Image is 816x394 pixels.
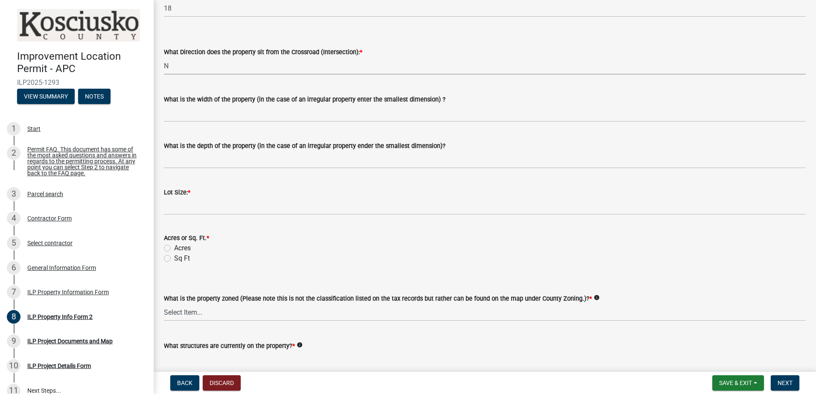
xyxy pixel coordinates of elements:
[7,187,20,201] div: 3
[17,78,137,87] span: ILP2025-1293
[7,334,20,348] div: 9
[164,235,209,241] label: Acres or Sq. Ft.
[164,97,446,103] label: What is the width of the property (in the case of an irregular property enter the smallest dimens...
[712,375,764,391] button: Save & Exit
[164,190,190,196] label: Lot Size:
[7,211,20,225] div: 4
[164,296,592,302] label: What is the property zoned (Please note this is not the classification listed on the tax records ...
[27,363,91,369] div: ILP Project Details Form
[594,295,600,301] i: info
[17,50,147,75] h4: Improvement Location Permit - APC
[17,89,75,104] button: View Summary
[203,375,241,391] button: Discard
[27,314,93,320] div: ILP Property Info Form 2
[164,343,295,349] label: What structures are currently on the property?
[7,122,20,136] div: 1
[771,375,799,391] button: Next
[164,143,446,149] label: What is the depth of the property (in the case of an irregular property ender the smallest dimens...
[78,89,111,104] button: Notes
[7,146,20,160] div: 2
[7,261,20,275] div: 6
[719,380,752,386] span: Save & Exit
[27,240,73,246] div: Select contractor
[27,126,41,132] div: Start
[7,236,20,250] div: 5
[174,253,190,264] label: Sq Ft
[27,338,113,344] div: ILP Project Documents and Map
[78,93,111,100] wm-modal-confirm: Notes
[297,342,303,348] i: info
[778,380,793,386] span: Next
[27,146,140,176] div: Permit FAQ. This document has some of the most asked questions and answers in regards to the perm...
[164,49,362,55] label: What Direction does the property sit from the Crossroad (Intersection):
[27,265,96,271] div: General Information Form
[27,215,72,221] div: Contractor Form
[174,243,191,253] label: Acres
[17,9,140,41] img: Kosciusko County, Indiana
[177,380,192,386] span: Back
[7,285,20,299] div: 7
[7,310,20,324] div: 8
[170,375,199,391] button: Back
[27,191,63,197] div: Parcel search
[27,289,109,295] div: ILP Property Information Form
[17,93,75,100] wm-modal-confirm: Summary
[7,359,20,373] div: 10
